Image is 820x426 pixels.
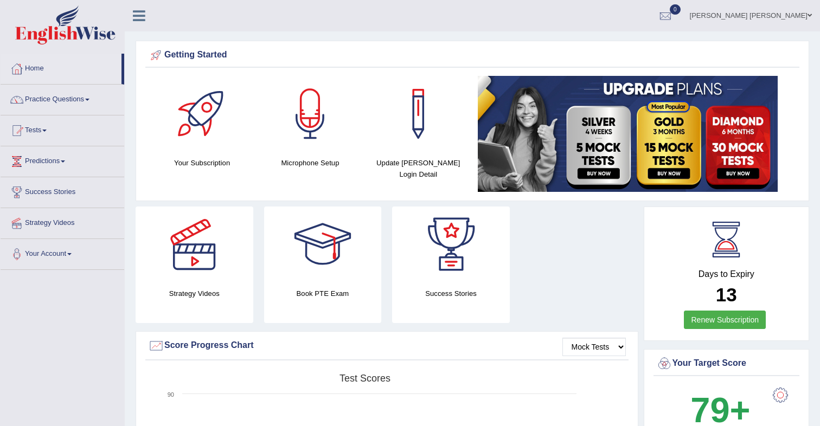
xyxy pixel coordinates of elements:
a: Renew Subscription [684,311,766,329]
a: Home [1,54,121,81]
tspan: Test scores [339,373,390,384]
span: 0 [670,4,681,15]
h4: Strategy Videos [136,288,253,299]
h4: Days to Expiry [656,269,797,279]
b: 13 [716,284,737,305]
img: small5.jpg [478,76,778,192]
h4: Your Subscription [153,157,251,169]
h4: Success Stories [392,288,510,299]
div: Score Progress Chart [148,338,626,354]
a: Your Account [1,239,124,266]
h4: Microphone Setup [261,157,358,169]
a: Tests [1,115,124,143]
div: Your Target Score [656,356,797,372]
h4: Update [PERSON_NAME] Login Detail [370,157,467,180]
h4: Book PTE Exam [264,288,382,299]
a: Success Stories [1,177,124,204]
a: Practice Questions [1,85,124,112]
a: Predictions [1,146,124,173]
text: 90 [168,391,174,398]
div: Getting Started [148,47,797,63]
a: Strategy Videos [1,208,124,235]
